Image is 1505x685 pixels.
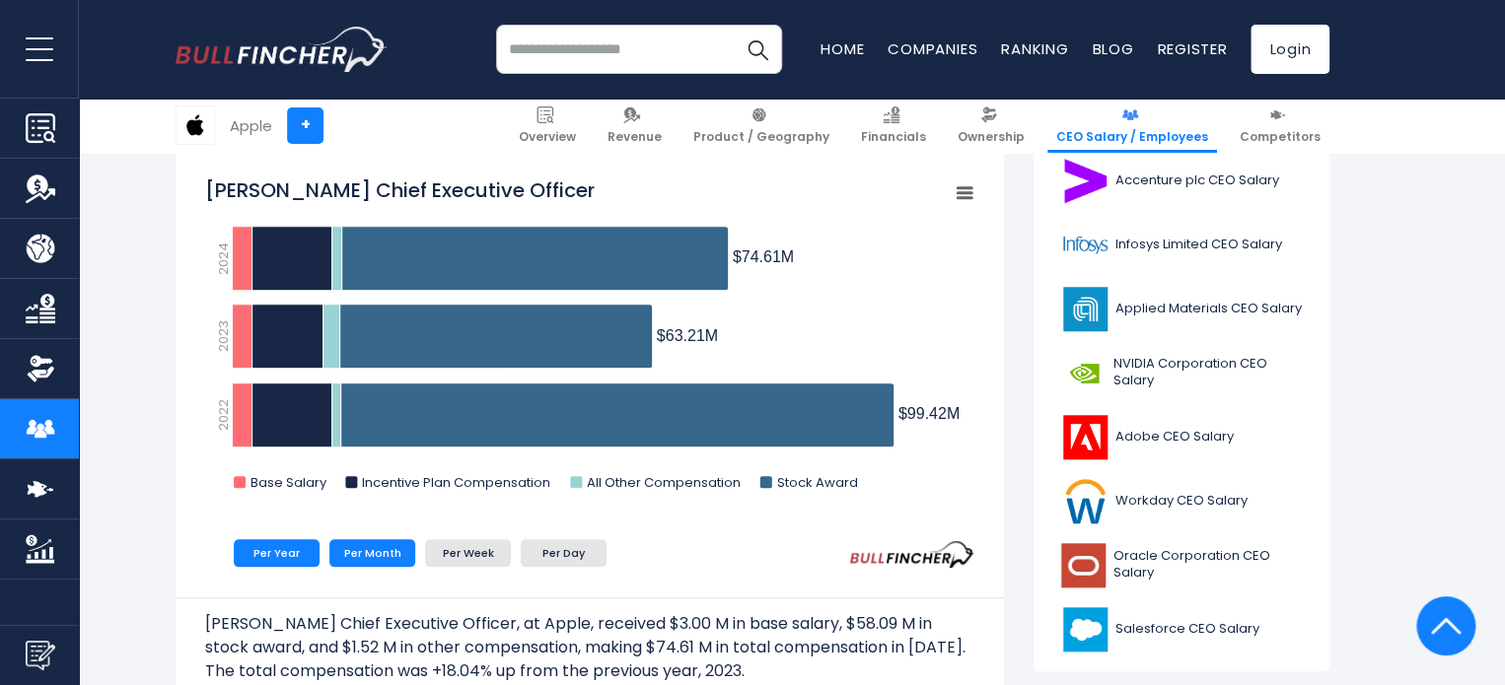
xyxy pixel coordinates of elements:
[1060,287,1110,331] img: AMAT logo
[1048,282,1315,336] a: Applied Materials CEO Salary
[777,473,858,492] text: Stock Award
[1060,415,1110,459] img: ADBE logo
[684,99,838,153] a: Product / Geography
[214,242,233,275] text: 2024
[949,99,1034,153] a: Ownership
[861,129,926,145] span: Financials
[1113,356,1303,389] span: NVIDIA Corporation CEO Salary
[1048,474,1315,528] a: Workday CEO Salary
[176,27,388,72] a: Go to homepage
[1115,172,1279,189] span: Accenture plc CEO Salary
[608,129,662,145] span: Revenue
[1048,410,1315,464] a: Adobe CEO Salary
[205,167,974,512] svg: Tim Cook Chief Executive Officer
[1112,548,1303,582] span: Oracle Corporation CEO Salary
[205,612,974,659] p: [PERSON_NAME] Chief Executive Officer, at Apple, received $3.00 M in base salary, $58.09 M in sto...
[1048,602,1315,656] a: Salesforce CEO Salary
[852,99,935,153] a: Financials
[1115,493,1248,510] span: Workday CEO Salary
[1048,538,1315,592] a: Oracle Corporation CEO Salary
[898,405,960,422] tspan: $99.42M
[693,129,829,145] span: Product / Geography
[958,129,1025,145] span: Ownership
[1056,129,1208,145] span: CEO Salary / Employees
[1048,154,1315,208] a: Accenture plc CEO Salary
[1001,38,1068,59] a: Ranking
[1115,237,1282,253] span: Infosys Limited CEO Salary
[205,659,974,683] p: The total compensation was +18.04% up from the previous year, 2023.
[362,473,550,492] text: Incentive Plan Compensation
[329,539,415,567] li: Per Month
[1092,38,1133,59] a: Blog
[251,473,327,492] text: Base Salary
[425,539,511,567] li: Per Week
[821,38,864,59] a: Home
[599,99,671,153] a: Revenue
[234,539,320,567] li: Per Year
[214,399,233,431] text: 2022
[1115,301,1302,317] span: Applied Materials CEO Salary
[287,107,323,144] a: +
[1115,429,1234,445] span: Adobe CEO Salary
[1157,38,1227,59] a: Register
[176,27,388,72] img: bullfincher logo
[205,176,595,204] tspan: [PERSON_NAME] Chief Executive Officer
[1251,25,1329,74] a: Login
[26,354,55,383] img: Ownership
[888,38,977,59] a: Companies
[1240,129,1321,145] span: Competitors
[1060,543,1107,587] img: ORCL logo
[657,327,718,344] tspan: $63.21M
[521,539,607,567] li: Per Day
[1060,159,1110,203] img: ACN logo
[733,25,782,74] button: Search
[177,106,214,144] img: AAPL logo
[1060,607,1110,651] img: CRM logo
[214,320,233,352] text: 2023
[1231,99,1329,153] a: Competitors
[1060,479,1110,523] img: WDAY logo
[1047,99,1217,153] a: CEO Salary / Employees
[1048,346,1315,400] a: NVIDIA Corporation CEO Salary
[1115,621,1259,638] span: Salesforce CEO Salary
[519,129,576,145] span: Overview
[1048,218,1315,272] a: Infosys Limited CEO Salary
[1060,351,1108,395] img: NVDA logo
[510,99,585,153] a: Overview
[230,114,272,137] div: Apple
[587,473,741,492] text: All Other Compensation
[733,248,794,265] tspan: $74.61M
[1060,223,1110,267] img: INFY logo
